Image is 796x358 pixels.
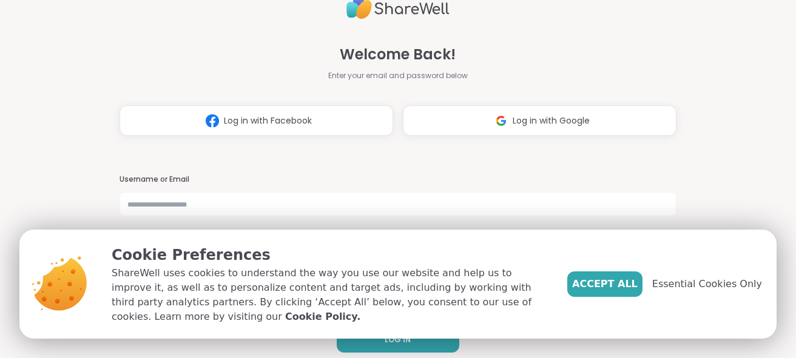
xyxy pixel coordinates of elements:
[285,310,360,324] a: Cookie Policy.
[385,334,411,345] span: LOG IN
[328,70,468,81] span: Enter your email and password below
[112,266,548,324] p: ShareWell uses cookies to understand the way you use our website and help us to improve it, as we...
[120,105,393,136] button: Log in with Facebook
[120,174,676,185] h3: Username or Email
[112,244,548,266] p: Cookie Preferences
[572,277,638,291] span: Accept All
[337,327,459,353] button: LOG IN
[201,110,224,132] img: ShareWell Logomark
[567,271,643,297] button: Accept All
[652,277,762,291] span: Essential Cookies Only
[490,110,513,132] img: ShareWell Logomark
[340,44,456,65] span: Welcome Back!
[403,105,676,136] button: Log in with Google
[513,114,590,127] span: Log in with Google
[224,114,312,127] span: Log in with Facebook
